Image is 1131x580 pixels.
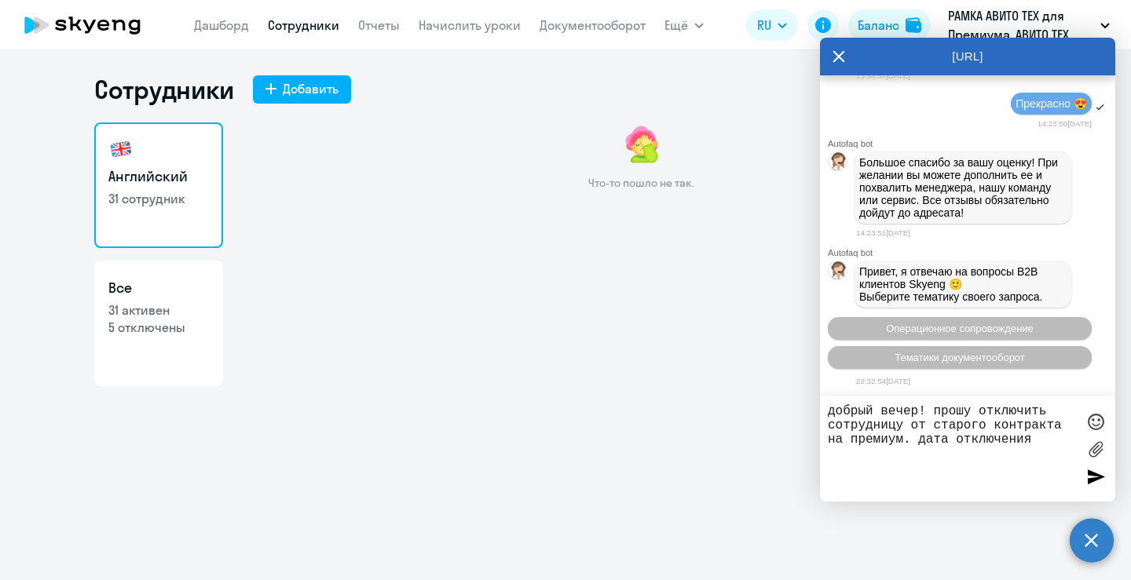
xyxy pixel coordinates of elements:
[828,317,1092,340] button: Операционное сопровождение
[419,17,521,33] a: Начислить уроки
[829,152,848,175] img: bot avatar
[828,346,1092,369] button: Тематики документооборот
[828,248,1115,257] div: Autofaq bot
[856,228,910,237] time: 14:23:51[DATE]
[283,79,339,98] div: Добавить
[1038,119,1092,128] time: 14:23:50[DATE]
[746,9,798,41] button: RU
[757,16,771,35] span: RU
[108,278,209,298] h3: Все
[828,139,1115,148] div: Autofaq bot
[895,352,1025,363] span: Тематики документооборот
[828,404,1076,494] textarea: добрый вечер! прошу отключить сотрудницу от старого контракта на премиум. дата отключения
[94,122,223,248] a: Английский31 сотрудник
[94,74,234,105] h1: Сотрудники
[940,6,1118,44] button: РАМКА АВИТО ТЕХ для Премиума, АВИТО ТЕХ, ООО
[848,9,931,41] button: Балансbalance
[358,17,400,33] a: Отчеты
[268,17,339,33] a: Сотрудники
[859,265,1043,303] span: Привет, я отвечаю на вопросы B2B клиентов Skyeng 🙂 Выберите тематику своего запроса.
[619,122,663,166] img: error
[94,261,223,386] a: Все31 активен5 отключены
[664,16,688,35] span: Ещё
[194,17,249,33] a: Дашборд
[108,166,209,187] h3: Английский
[858,16,899,35] div: Баланс
[108,319,209,336] p: 5 отключены
[948,6,1094,44] p: РАМКА АВИТО ТЕХ для Премиума, АВИТО ТЕХ, ООО
[856,377,910,385] time: 22:32:54[DATE]
[664,9,704,41] button: Ещё
[859,156,1061,219] span: Большое спасибо за вашу оценку! При желании вы можете дополнить ее и похвалить менеджера, нашу ко...
[540,17,646,33] a: Документооборот
[108,301,209,319] p: 31 активен
[588,176,694,190] p: Что-то пошло не так.
[886,323,1034,334] span: Операционное сопровождение
[253,75,351,104] button: Добавить
[906,17,921,33] img: balance
[108,190,209,207] p: 31 сотрудник
[856,71,910,80] time: 13:54:57[DATE]
[108,137,134,162] img: english
[1084,437,1107,461] label: Лимит 10 файлов
[829,261,848,284] img: bot avatar
[1016,97,1087,110] span: Прекрасно 😍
